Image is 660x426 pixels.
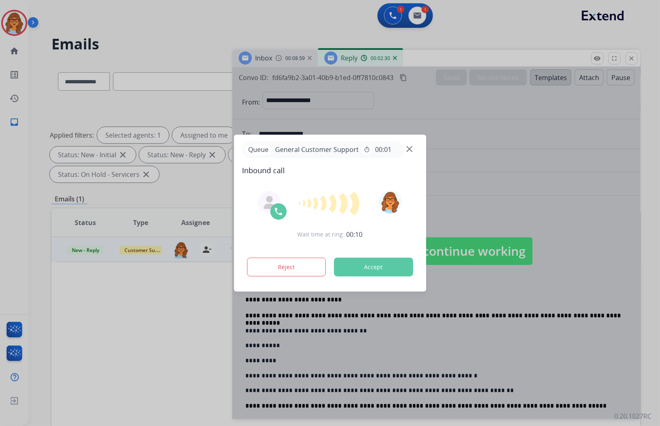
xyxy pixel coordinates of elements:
[407,146,413,152] img: close-button
[263,196,276,209] img: agent-avatar
[347,230,363,239] span: 00:10
[242,165,418,176] span: Inbound call
[273,207,283,216] img: call-icon
[245,145,272,155] p: Queue
[615,411,652,421] p: 0.20.1027RC
[375,145,391,154] span: 00:01
[298,230,345,239] span: Wait time at ring:
[247,258,326,277] button: Reject
[364,146,370,153] mat-icon: timer
[334,258,413,277] button: Accept
[272,145,362,154] span: General Customer Support
[379,191,402,214] img: avatar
